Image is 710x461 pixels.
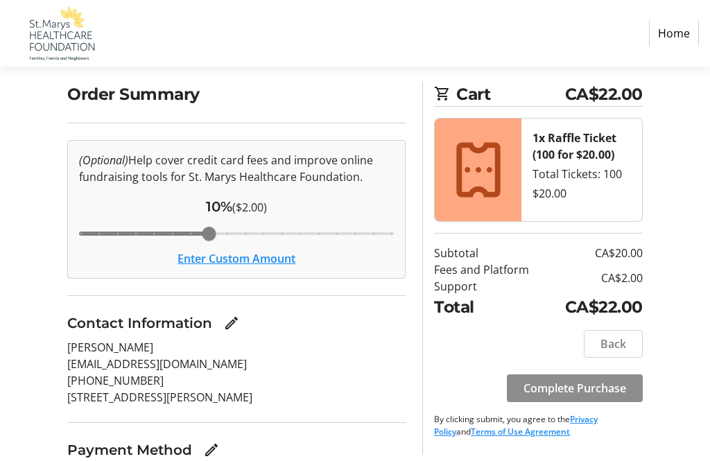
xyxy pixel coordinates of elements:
p: By clicking submit, you agree to the and [434,414,642,439]
button: Edit Contact Information [218,310,245,338]
h2: Order Summary [67,82,406,107]
img: St. Marys Healthcare Foundation's Logo [11,6,110,61]
button: Back [584,331,643,358]
a: Privacy Policy [434,414,598,438]
span: Cart [456,82,564,107]
span: 10% [206,199,232,216]
td: CA$2.00 [565,262,643,295]
p: [STREET_ADDRESS][PERSON_NAME] [67,390,406,406]
td: CA$20.00 [565,245,643,262]
p: Help cover credit card fees and improve online fundraising tools for St. Marys Healthcare Foundat... [79,153,394,186]
div: ($2.00) [79,197,394,218]
td: Subtotal [434,245,564,262]
span: Complete Purchase [523,381,626,397]
span: Back [600,336,626,353]
h3: Contact Information [67,313,212,334]
p: [PERSON_NAME] [67,340,406,356]
span: CA$22.00 [565,82,643,107]
td: Fees and Platform Support [434,262,564,295]
p: [EMAIL_ADDRESS][DOMAIN_NAME] [67,356,406,373]
button: Enter Custom Amount [177,251,295,268]
td: CA$22.00 [565,295,643,320]
a: Home [649,20,699,46]
div: Total Tickets: 100 [532,166,630,183]
td: Total [434,295,564,320]
p: [PHONE_NUMBER] [67,373,406,390]
a: Terms of Use Agreement [471,426,570,438]
div: $20.00 [532,186,630,202]
em: (Optional) [79,153,128,168]
strong: 1x Raffle Ticket (100 for $20.00) [532,131,616,163]
h3: Payment Method [67,440,192,461]
button: Complete Purchase [507,375,643,403]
